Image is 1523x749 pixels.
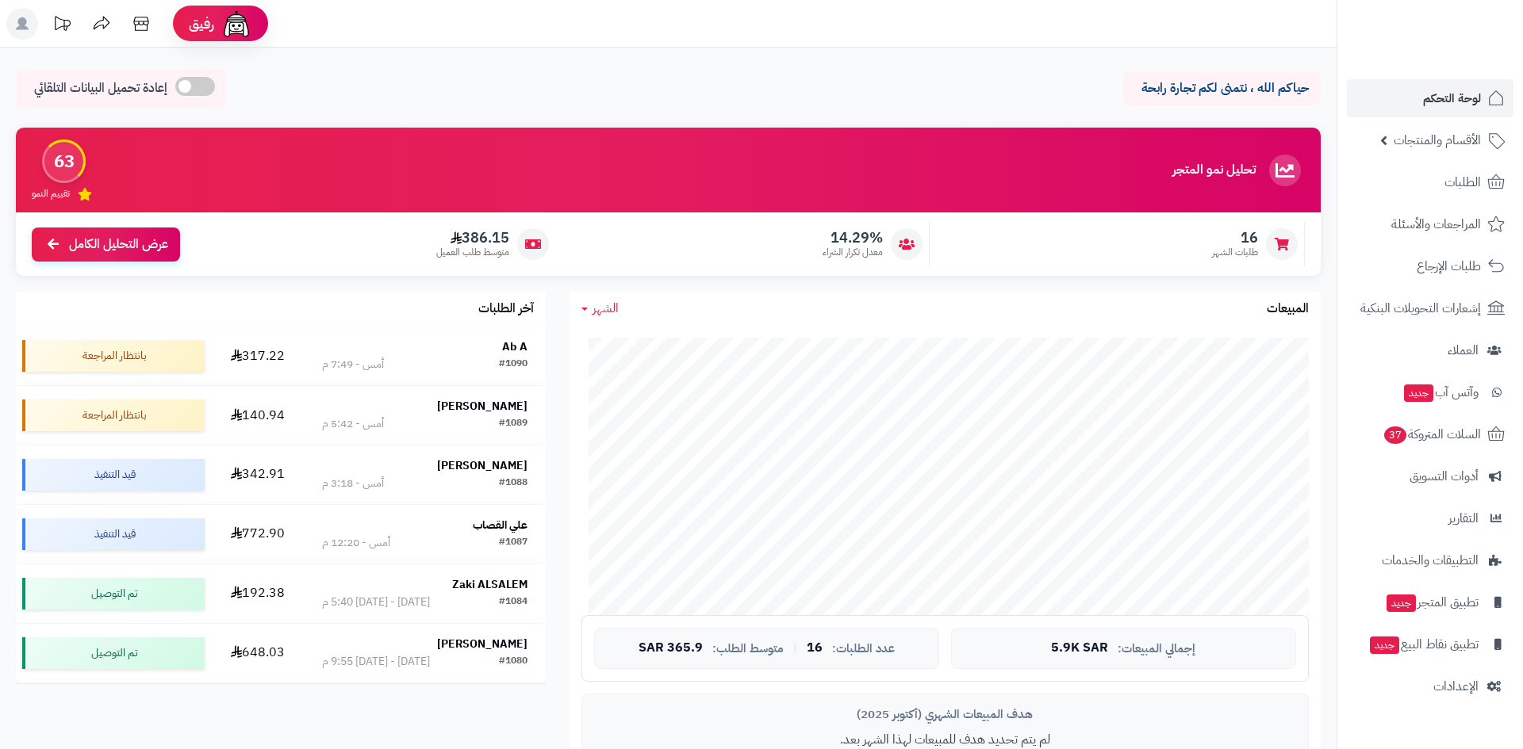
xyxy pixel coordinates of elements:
[1347,667,1513,705] a: الإعدادات
[832,642,895,655] span: عدد الطلبات:
[499,594,527,610] div: #1084
[437,398,527,415] strong: [PERSON_NAME]
[1391,213,1481,235] span: المراجعات والأسئلة
[499,535,527,551] div: #1087
[22,459,205,491] div: قيد التنفيذ
[473,517,527,533] strong: علي القصاب
[712,642,784,655] span: متوسط الطلب:
[1134,79,1309,97] p: حياكم الله ، نتمنى لكم تجارة رابحة
[1415,43,1508,76] img: logo-2.png
[823,229,883,246] span: 14.29%
[221,8,252,40] img: ai-face.png
[1402,381,1479,403] span: وآتس آب
[1410,465,1479,487] span: أدوات التسويق
[1347,205,1513,243] a: المراجعات والأسئلة
[1347,415,1513,453] a: السلات المتروكة37
[593,299,619,318] span: الشهر
[211,564,304,623] td: 192.38
[1387,594,1416,612] span: جديد
[1347,163,1513,201] a: الطلبات
[211,624,304,682] td: 648.03
[1212,229,1258,246] span: 16
[1347,247,1513,285] a: طلبات الإرجاع
[639,641,703,655] span: 365.9 SAR
[322,594,430,610] div: [DATE] - [DATE] 5:40 م
[211,505,304,564] td: 772.90
[1385,591,1479,613] span: تطبيق المتجر
[1370,636,1399,654] span: جديد
[1444,171,1481,193] span: الطلبات
[452,576,527,593] strong: Zaki ALSALEM
[22,340,205,372] div: بانتظار المراجعة
[823,246,883,259] span: معدل تكرار الشراء
[1051,641,1108,655] span: 5.9K SAR
[69,235,168,254] span: عرض التحليل الكامل
[499,416,527,432] div: #1089
[1267,302,1309,316] h3: المبيعات
[502,338,527,355] strong: Ab A
[807,641,823,655] span: 16
[1448,507,1479,529] span: التقارير
[1172,163,1256,178] h3: تحليل نمو المتجر
[1347,79,1513,117] a: لوحة التحكم
[1118,642,1195,655] span: إجمالي المبيعات:
[1383,423,1481,445] span: السلات المتروكة
[1347,583,1513,621] a: تطبيق المتجرجديد
[322,535,390,551] div: أمس - 12:20 م
[189,14,214,33] span: رفيق
[1368,633,1479,655] span: تطبيق نقاط البيع
[211,386,304,445] td: 140.94
[1347,457,1513,495] a: أدوات التسويق
[211,445,304,504] td: 342.91
[1347,373,1513,411] a: وآتس آبجديد
[1347,331,1513,369] a: العملاء
[32,227,180,262] a: عرض التحليل الكامل
[437,636,527,652] strong: [PERSON_NAME]
[793,642,797,654] span: |
[436,229,509,246] span: 386.15
[1433,675,1479,697] span: الإعدادات
[1347,541,1513,579] a: التطبيقات والخدمات
[322,654,430,670] div: [DATE] - [DATE] 9:55 م
[436,246,509,259] span: متوسط طلب العميل
[1423,87,1481,109] span: لوحة التحكم
[32,187,70,201] span: تقييم النمو
[594,706,1296,723] div: هدف المبيعات الشهري (أكتوبر 2025)
[1384,426,1406,444] span: 37
[322,357,384,373] div: أمس - 7:49 م
[1417,255,1481,277] span: طلبات الإرجاع
[1382,549,1479,571] span: التطبيقات والخدمات
[1347,289,1513,327] a: إشعارات التحويلات البنكية
[34,79,167,97] span: إعادة تحميل البيانات التلقائي
[1212,246,1258,259] span: طلبات الشهر
[594,731,1296,749] p: لم يتم تحديد هدف للمبيعات لهذا الشهر بعد.
[1448,339,1479,361] span: العملاء
[22,637,205,669] div: تم التوصيل
[22,399,205,431] div: بانتظار المراجعة
[322,476,384,491] div: أمس - 3:18 م
[1394,129,1481,151] span: الأقسام والمنتجات
[499,654,527,670] div: #1080
[499,357,527,373] div: #1090
[1360,297,1481,319] span: إشعارات التحويلات البنكية
[22,518,205,550] div: قيد التنفيذ
[1404,384,1433,402] span: جديد
[211,327,304,385] td: 317.22
[581,300,619,318] a: الشهر
[437,457,527,474] strong: [PERSON_NAME]
[499,476,527,491] div: #1088
[1347,625,1513,663] a: تطبيق نقاط البيعجديد
[1347,499,1513,537] a: التقارير
[42,8,82,44] a: تحديثات المنصة
[478,302,534,316] h3: آخر الطلبات
[322,416,384,432] div: أمس - 5:42 م
[22,578,205,610] div: تم التوصيل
